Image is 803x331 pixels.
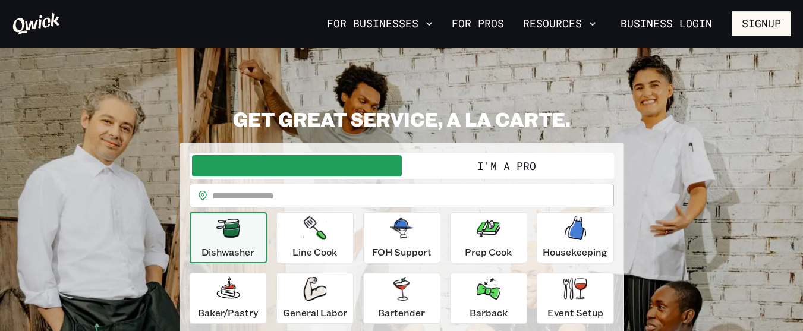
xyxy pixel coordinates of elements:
button: I'm a Pro [402,155,612,176]
button: Housekeeping [537,212,614,263]
button: FOH Support [363,212,440,263]
p: FOH Support [372,245,432,259]
p: Prep Cook [465,245,512,259]
a: For Pros [447,14,509,34]
p: Barback [470,305,508,320]
button: Event Setup [537,273,614,324]
p: Event Setup [547,305,603,320]
button: Dishwasher [190,212,267,263]
button: For Businesses [322,14,437,34]
button: Barback [450,273,527,324]
button: Line Cook [276,212,354,263]
button: Baker/Pastry [190,273,267,324]
button: General Labor [276,273,354,324]
button: Prep Cook [450,212,527,263]
button: Resources [518,14,601,34]
p: General Labor [283,305,347,320]
p: Line Cook [292,245,337,259]
button: I'm a Business [192,155,402,176]
h2: GET GREAT SERVICE, A LA CARTE. [180,107,624,131]
button: Signup [732,11,791,36]
p: Baker/Pastry [198,305,258,320]
button: Bartender [363,273,440,324]
p: Dishwasher [201,245,254,259]
p: Housekeeping [543,245,607,259]
p: Bartender [378,305,425,320]
a: Business Login [610,11,722,36]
